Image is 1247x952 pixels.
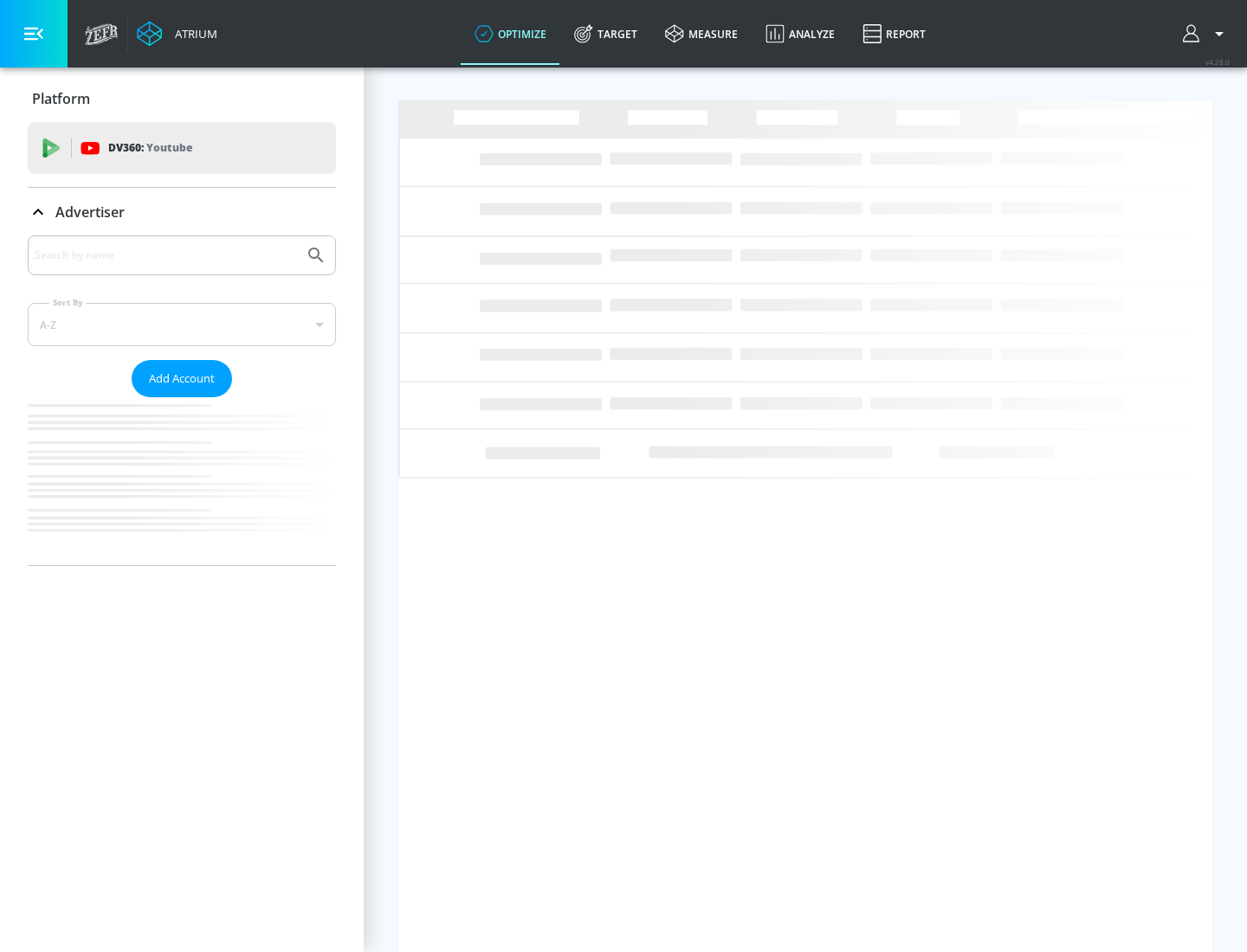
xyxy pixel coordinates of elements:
[28,122,336,174] div: DV360: Youtube
[108,138,192,158] p: DV360:
[752,3,849,65] a: Analyze
[651,3,752,65] a: measure
[149,369,215,389] span: Add Account
[132,360,232,397] button: Add Account
[32,89,90,108] p: Platform
[55,203,125,222] p: Advertiser
[560,3,651,65] a: Target
[168,26,217,42] div: Atrium
[137,21,217,47] a: Atrium
[849,3,940,65] a: Report
[49,297,87,308] label: Sort By
[28,303,336,346] div: A-Z
[28,74,336,123] div: Platform
[28,235,336,565] div: Advertiser
[146,138,192,157] p: Youtube
[461,3,560,65] a: optimize
[1205,57,1230,67] span: v 4.28.0
[28,397,336,565] nav: list of Advertiser
[28,188,336,236] div: Advertiser
[35,244,297,267] input: Search by name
